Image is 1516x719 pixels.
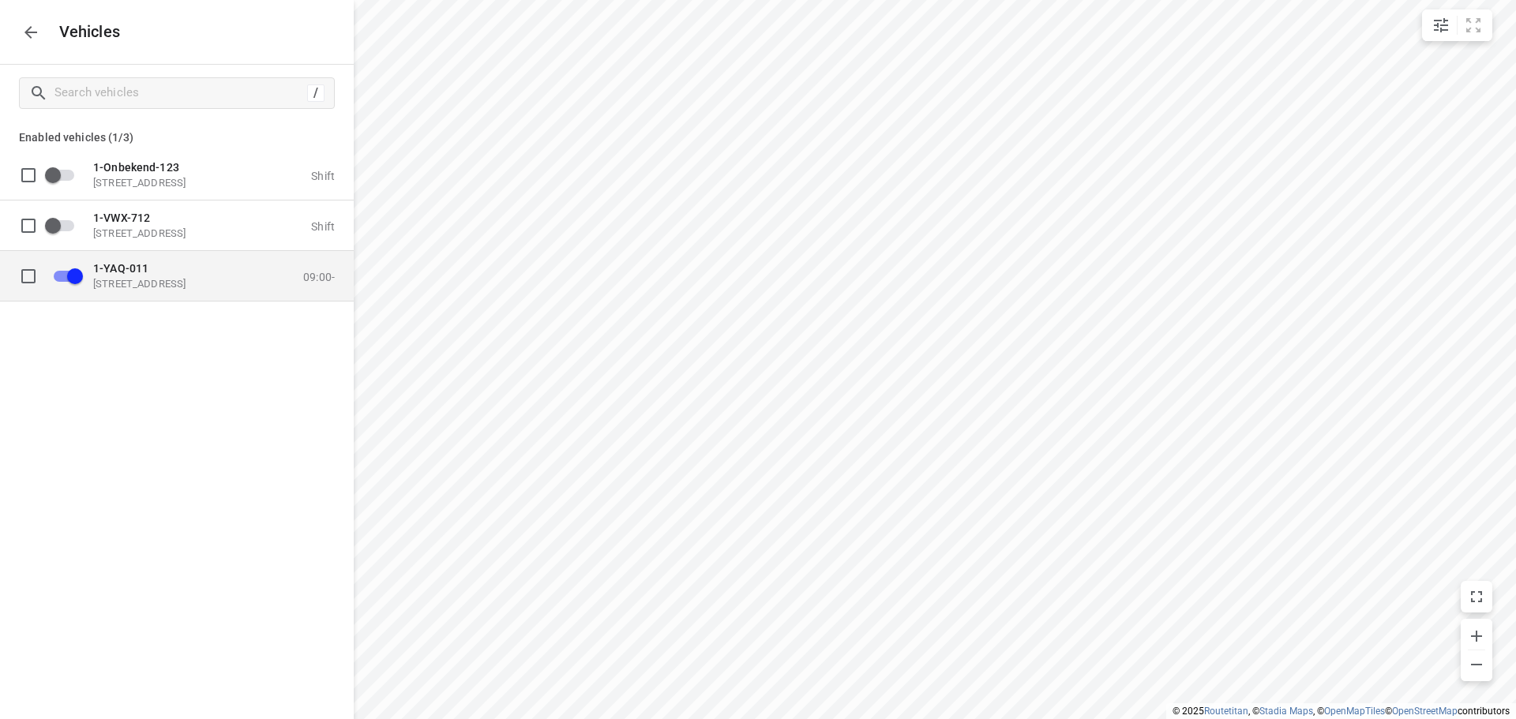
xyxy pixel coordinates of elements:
[93,227,251,239] p: [STREET_ADDRESS]
[1259,706,1313,717] a: Stadia Maps
[44,159,84,189] span: Enable
[44,210,84,240] span: Enable
[1392,706,1458,717] a: OpenStreetMap
[93,211,150,223] span: 1-VWX-712
[93,160,179,173] span: 1-Onbekend-123
[1173,706,1510,717] li: © 2025 , © , © © contributors
[1324,706,1385,717] a: OpenMapTiles
[311,169,335,182] p: Shift
[307,84,325,102] div: /
[1425,9,1457,41] button: Map settings
[54,81,307,105] input: Search vehicles
[303,270,335,283] p: 09:00-
[311,219,335,232] p: Shift
[44,260,84,290] span: Disable
[93,176,251,189] p: [STREET_ADDRESS]
[47,23,121,41] p: Vehicles
[93,277,251,290] p: [STREET_ADDRESS]
[93,261,148,274] span: 1-YAQ-011
[1204,706,1248,717] a: Routetitan
[1422,9,1492,41] div: small contained button group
